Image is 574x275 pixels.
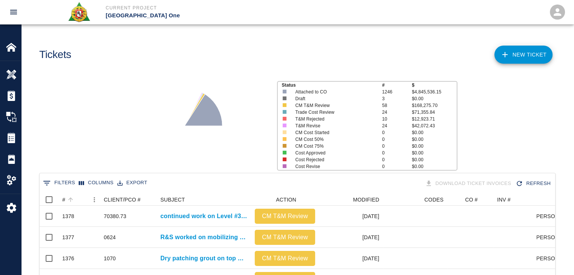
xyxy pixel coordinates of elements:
[412,122,456,129] p: $42,072.43
[412,102,456,109] p: $168,275.70
[382,156,412,163] p: 0
[382,89,412,95] p: 1246
[382,122,412,129] p: 24
[100,194,157,206] div: CLIENT/PCO #
[157,194,251,206] div: SUBJECT
[295,156,373,163] p: Cost Rejected
[62,255,74,262] div: 1376
[295,89,373,95] p: Attached to CO
[295,136,373,143] p: CM Cost 50%
[160,254,247,263] a: Dry patching grout on top of beams for Column line L/2 2nd floor.
[319,194,383,206] div: MODIFIED
[89,194,100,205] button: Menu
[412,116,456,122] p: $12,923.71
[77,177,115,189] button: Select columns
[41,177,77,189] button: Show filters
[276,194,296,206] div: ACTION
[295,116,373,122] p: T&M Rejected
[319,227,383,248] div: [DATE]
[39,49,71,61] h1: Tickets
[104,234,116,241] div: 0624
[115,177,149,189] button: Export
[412,95,456,102] p: $0.00
[160,233,247,242] a: R&S worked on mobilizing concrete buggy to area, transferring concrete...
[383,194,447,206] div: CODES
[412,82,456,89] p: $
[62,194,65,206] div: #
[295,143,373,150] p: CM Cost 75%
[382,102,412,109] p: 58
[514,177,554,190] button: Refresh
[295,122,373,129] p: T&M Revise
[295,109,373,116] p: Trade Cost Review
[382,136,412,143] p: 0
[295,95,373,102] p: Draft
[536,239,574,275] iframe: Chat Widget
[106,11,328,20] p: [GEOGRAPHIC_DATA] One
[423,177,514,190] div: Tickets download in groups of 15
[295,163,373,170] p: Cost Revise
[160,194,185,206] div: SUBJECT
[493,194,537,206] div: INV #
[382,95,412,102] p: 3
[68,2,91,23] img: Roger & Sons Concrete
[465,194,477,206] div: CO #
[494,46,552,64] a: NEW TICKET
[382,116,412,122] p: 10
[382,129,412,136] p: 0
[282,82,382,89] p: Status
[412,129,456,136] p: $0.00
[319,248,383,269] div: [DATE]
[58,194,100,206] div: #
[382,163,412,170] p: 0
[412,109,456,116] p: $71,355.84
[104,255,116,262] div: 1070
[382,150,412,156] p: 0
[295,102,373,109] p: CM T&M Review
[319,206,383,227] div: [DATE]
[104,194,141,206] div: CLIENT/PCO #
[382,82,412,89] p: #
[295,129,373,136] p: CM Cost Started
[412,150,456,156] p: $0.00
[514,177,554,190] div: Refresh the list
[106,5,328,11] p: Current Project
[104,212,126,220] div: 70380.73
[62,234,74,241] div: 1377
[412,136,456,143] p: $0.00
[258,233,312,242] p: CM T&M Review
[412,143,456,150] p: $0.00
[382,143,412,150] p: 0
[62,212,74,220] div: 1378
[412,163,456,170] p: $0.00
[412,89,456,95] p: $4,845,536.15
[424,194,443,206] div: CODES
[258,254,312,263] p: CM T&M Review
[295,150,373,156] p: Cost Approved
[412,156,456,163] p: $0.00
[382,109,412,116] p: 24
[258,212,312,221] p: CM T&M Review
[251,194,319,206] div: ACTION
[160,212,247,221] a: continued work on Level #3 Headhouse and hallway installing Styrofoam.
[353,194,379,206] div: MODIFIED
[5,3,23,21] button: open drawer
[497,194,511,206] div: INV #
[65,194,76,205] button: Sort
[447,194,493,206] div: CO #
